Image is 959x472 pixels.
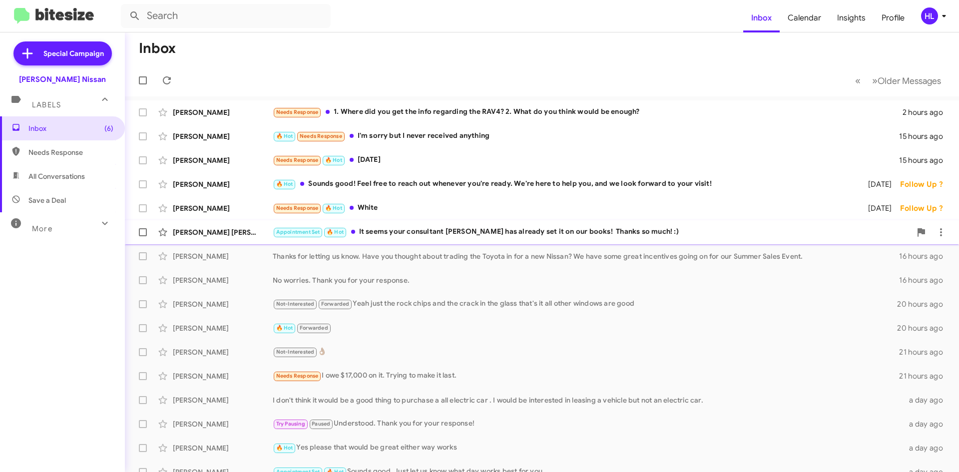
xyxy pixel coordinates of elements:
div: a day ago [903,395,951,405]
div: [PERSON_NAME] [173,419,273,429]
nav: Page navigation example [850,70,947,91]
span: Needs Response [28,147,113,157]
span: Paused [312,421,330,427]
div: Follow Up ? [900,179,951,189]
div: [PERSON_NAME] [173,275,273,285]
div: [DATE] [273,154,899,166]
div: 16 hours ago [899,275,951,285]
div: [PERSON_NAME] [173,323,273,333]
div: 👌🏽 [273,346,899,358]
button: HL [913,7,948,24]
div: Sounds good! Feel free to reach out whenever you're ready. We're here to help you, and we look fo... [273,178,855,190]
a: Special Campaign [13,41,112,65]
span: 🔥 Hot [276,445,293,451]
span: Save a Deal [28,195,66,205]
span: Appointment Set [276,229,320,235]
span: Special Campaign [43,48,104,58]
span: 🔥 Hot [327,229,344,235]
div: [PERSON_NAME] [173,107,273,117]
span: 🔥 Hot [276,325,293,331]
div: 21 hours ago [899,371,951,381]
div: Yes please that would be great either way works [273,442,903,454]
div: 16 hours ago [899,251,951,261]
div: 15 hours ago [899,155,951,165]
span: Needs Response [276,373,319,379]
span: All Conversations [28,171,85,181]
div: a day ago [903,443,951,453]
span: Inbox [28,123,113,133]
div: [DATE] [855,179,900,189]
a: Insights [829,3,874,32]
span: Needs Response [300,133,342,139]
div: I don't think it would be a good thing to purchase a all electric car . I would be interested in ... [273,395,903,405]
div: [PERSON_NAME] [173,347,273,357]
div: 20 hours ago [897,323,951,333]
span: Forwarded [319,300,352,309]
span: Not-Interested [276,301,315,307]
span: (6) [104,123,113,133]
div: No worries. Thank you for your response. [273,275,899,285]
button: Previous [849,70,867,91]
div: [PERSON_NAME] [173,299,273,309]
h1: Inbox [139,40,176,56]
a: Calendar [780,3,829,32]
span: 🔥 Hot [325,157,342,163]
span: Labels [32,100,61,109]
div: 15 hours ago [899,131,951,141]
div: [PERSON_NAME] [173,179,273,189]
div: a day ago [903,419,951,429]
span: Older Messages [878,75,941,86]
div: [PERSON_NAME] [PERSON_NAME] [173,227,273,237]
div: [PERSON_NAME] Nissan [19,74,106,84]
div: It seems your consultant [PERSON_NAME] has already set it on our books! Thanks so much! :) [273,226,911,238]
span: Needs Response [276,205,319,211]
span: 🔥 Hot [276,133,293,139]
div: [PERSON_NAME] [173,155,273,165]
div: [PERSON_NAME] [173,443,273,453]
button: Next [866,70,947,91]
div: 21 hours ago [899,347,951,357]
div: [PERSON_NAME] [173,203,273,213]
div: [PERSON_NAME] [173,251,273,261]
span: More [32,224,52,233]
div: Thanks for letting us know. Have you thought about trading the Toyota in for a new Nissan? We hav... [273,251,899,261]
span: 🔥 Hot [276,181,293,187]
div: 2 hours ago [903,107,951,117]
div: Understood. Thank you for your response! [273,418,903,430]
input: Search [121,4,331,28]
a: Inbox [743,3,780,32]
div: I'm sorry but I never received anything [273,130,899,142]
span: Needs Response [276,157,319,163]
div: White [273,202,855,214]
div: [PERSON_NAME] [173,395,273,405]
div: [DATE] [855,203,900,213]
span: Forwarded [297,324,330,333]
div: 1. Where did you get the info regarding the RAV4? 2. What do you think would be enough? [273,106,903,118]
div: Follow Up ? [900,203,951,213]
div: [PERSON_NAME] [173,371,273,381]
div: HL [921,7,938,24]
span: Try Pausing [276,421,305,427]
div: I owe $17,000 on it. Trying to make it last. [273,370,899,382]
div: 20 hours ago [897,299,951,309]
span: Not-Interested [276,349,315,355]
span: » [872,74,878,87]
span: Needs Response [276,109,319,115]
span: 🔥 Hot [325,205,342,211]
div: [PERSON_NAME] [173,131,273,141]
a: Profile [874,3,913,32]
div: Yeah just the rock chips and the crack in the glass that's it all other windows are good [273,298,897,310]
span: « [855,74,861,87]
